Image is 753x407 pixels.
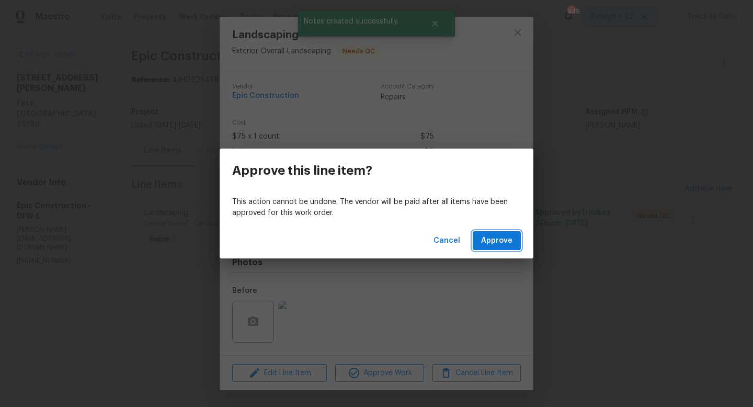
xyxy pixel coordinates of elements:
[232,197,521,219] p: This action cannot be undone. The vendor will be paid after all items have been approved for this...
[433,234,460,247] span: Cancel
[429,231,464,251] button: Cancel
[473,231,521,251] button: Approve
[481,234,512,247] span: Approve
[232,163,372,178] h3: Approve this line item?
